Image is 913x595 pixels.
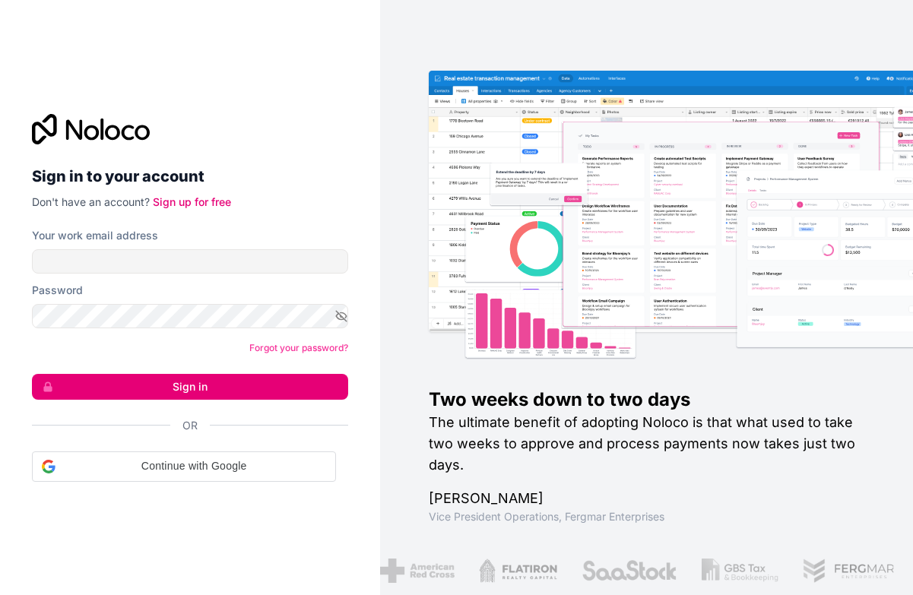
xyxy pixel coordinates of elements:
[32,304,348,328] input: Password
[62,458,326,474] span: Continue with Google
[429,488,864,509] h1: [PERSON_NAME]
[182,418,198,433] span: Or
[429,388,864,412] h1: Two weeks down to two days
[580,559,676,583] img: /assets/saastock-C6Zbiodz.png
[477,559,556,583] img: /assets/flatiron-C8eUkumj.png
[32,228,158,243] label: Your work email address
[700,559,778,583] img: /assets/gbstax-C-GtDUiK.png
[32,374,348,400] button: Sign in
[429,412,864,476] h2: The ultimate benefit of adopting Noloco is that what used to take two weeks to approve and proces...
[801,559,894,583] img: /assets/fergmar-CudnrXN5.png
[153,195,231,208] a: Sign up for free
[32,283,83,298] label: Password
[249,342,348,353] a: Forgot your password?
[429,509,864,524] h1: Vice President Operations , Fergmar Enterprises
[32,163,348,190] h2: Sign in to your account
[32,195,150,208] span: Don't have an account?
[32,249,348,274] input: Email address
[379,559,452,583] img: /assets/american-red-cross-BAupjrZR.png
[32,451,336,482] div: Continue with Google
